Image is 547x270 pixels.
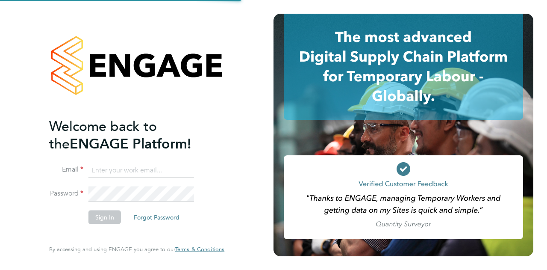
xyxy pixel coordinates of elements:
[88,163,194,178] input: Enter your work email...
[49,189,83,198] label: Password
[175,246,224,253] a: Terms & Conditions
[175,246,224,253] span: Terms & Conditions
[49,165,83,174] label: Email
[49,117,216,152] h2: ENGAGE Platform!
[49,246,224,253] span: By accessing and using ENGAGE you agree to our
[127,211,186,224] button: Forgot Password
[88,211,121,224] button: Sign In
[49,118,157,152] span: Welcome back to the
